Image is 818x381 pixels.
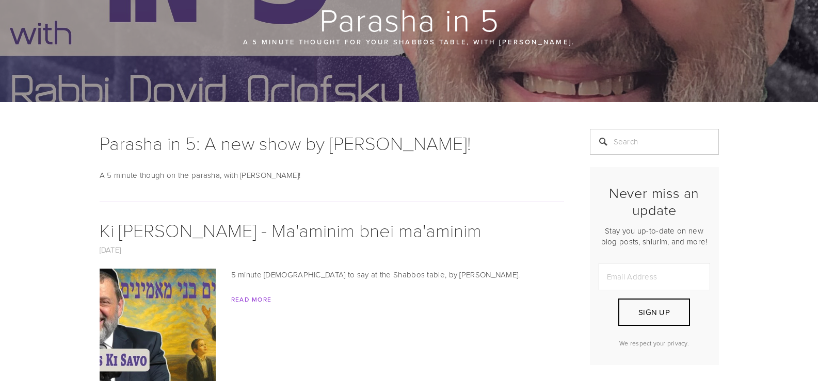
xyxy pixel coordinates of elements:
a: [DATE] [100,244,121,255]
input: Email Address [599,263,710,290]
h1: Parasha in 5: A new show by [PERSON_NAME]! [100,129,564,157]
p: 5 minute [DEMOGRAPHIC_DATA] to say at the Shabbos table, by [PERSON_NAME]. [100,269,564,281]
a: Read More [231,295,272,304]
p: We respect your privacy. [599,339,710,347]
a: Ki [PERSON_NAME] - Ma'aminim bnei ma'aminim [100,217,482,242]
h1: Parasha in 5 [100,3,720,36]
p: A 5 minute thought for your Shabbos table, with [PERSON_NAME]. [162,36,657,47]
button: Sign Up [618,299,689,326]
input: Search [590,129,719,155]
p: A 5 minute though on the parasha, with [PERSON_NAME]! [100,169,564,181]
p: Stay you up-to-date on new blog posts, shiurim, and more! [599,225,710,247]
h2: Never miss an update [599,185,710,218]
span: Sign Up [638,307,670,318]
